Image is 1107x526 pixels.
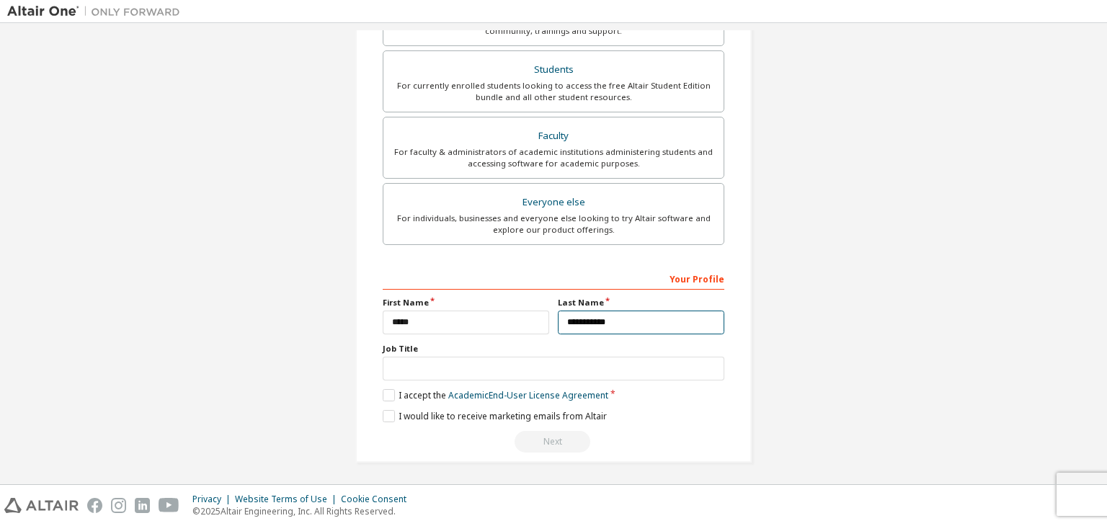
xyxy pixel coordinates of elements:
label: I accept the [383,389,608,401]
img: linkedin.svg [135,498,150,513]
div: For faculty & administrators of academic institutions administering students and accessing softwa... [392,146,715,169]
div: Privacy [192,494,235,505]
img: altair_logo.svg [4,498,79,513]
label: First Name [383,297,549,308]
img: youtube.svg [159,498,179,513]
div: Everyone else [392,192,715,213]
div: Your Profile [383,267,724,290]
img: facebook.svg [87,498,102,513]
label: I would like to receive marketing emails from Altair [383,410,607,422]
a: Academic End-User License Agreement [448,389,608,401]
div: Faculty [392,126,715,146]
div: Cookie Consent [341,494,415,505]
div: Website Terms of Use [235,494,341,505]
img: instagram.svg [111,498,126,513]
div: Students [392,60,715,80]
div: Please wait while checking email ... [383,431,724,453]
img: Altair One [7,4,187,19]
label: Job Title [383,343,724,355]
div: For individuals, businesses and everyone else looking to try Altair software and explore our prod... [392,213,715,236]
p: © 2025 Altair Engineering, Inc. All Rights Reserved. [192,505,415,517]
div: For currently enrolled students looking to access the free Altair Student Edition bundle and all ... [392,80,715,103]
label: Last Name [558,297,724,308]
